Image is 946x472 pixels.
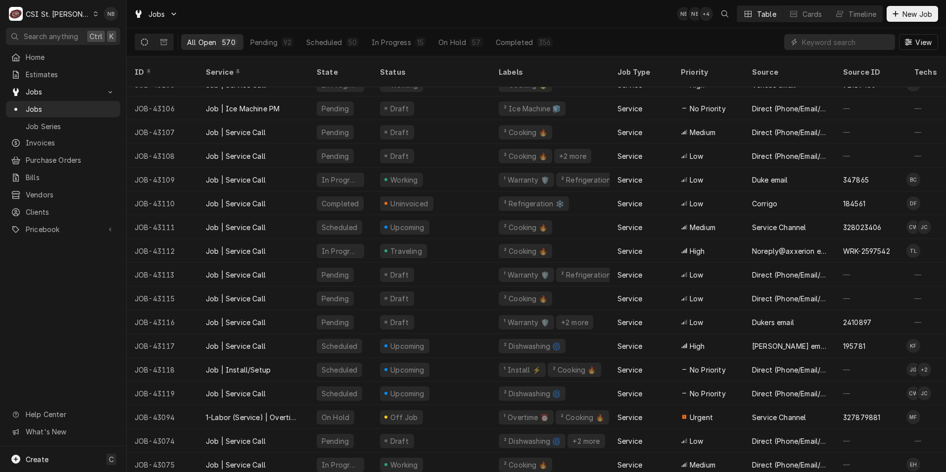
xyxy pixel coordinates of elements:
[914,67,938,77] div: Techs
[617,293,642,304] div: Service
[127,429,198,453] div: JOB-43074
[206,270,266,280] div: Job | Service Call
[26,455,48,464] span: Create
[321,270,350,280] div: Pending
[389,460,419,470] div: Working
[887,6,938,22] button: New Job
[906,196,920,210] div: DF
[913,37,934,47] span: View
[690,270,703,280] span: Low
[135,67,188,77] div: ID
[752,365,827,375] div: Direct (Phone/Email/etc.)
[127,334,198,358] div: JOB-43117
[906,339,920,353] div: Kevin Floyd's Avatar
[6,152,120,168] a: Purchase Orders
[321,246,360,256] div: In Progress
[717,6,733,22] button: Open search
[26,104,115,114] span: Jobs
[752,270,827,280] div: Direct (Phone/Email/etc.)
[6,118,120,135] a: Job Series
[843,341,865,351] div: 195781
[690,412,713,423] span: Urgent
[148,9,165,19] span: Jobs
[690,151,703,161] span: Low
[26,138,115,148] span: Invoices
[690,103,726,114] span: No Priority
[752,67,825,77] div: Source
[6,424,120,440] a: Go to What's New
[104,7,118,21] div: Nick Badolato's Avatar
[6,101,120,117] a: Jobs
[348,37,357,47] div: 50
[6,84,120,100] a: Go to Jobs
[843,222,881,233] div: 328023406
[906,363,920,377] div: Jeff George's Avatar
[617,198,642,209] div: Service
[321,222,358,233] div: Scheduled
[906,244,920,258] div: TL
[752,175,788,185] div: Duke email
[690,246,705,256] span: High
[690,460,715,470] span: Medium
[677,7,691,21] div: NB
[206,127,266,138] div: Job | Service Call
[690,341,705,351] span: High
[906,196,920,210] div: David Ford's Avatar
[389,175,419,185] div: Working
[496,37,533,47] div: Completed
[917,386,931,400] div: Jeffrey Connell's Avatar
[130,6,182,22] a: Go to Jobs
[560,270,622,280] div: ² Refrigeration ❄️
[617,151,642,161] div: Service
[688,7,702,21] div: NB
[321,341,358,351] div: Scheduled
[26,207,115,217] span: Clients
[906,173,920,187] div: BC
[699,7,713,21] div: + 4
[389,317,410,328] div: Draft
[503,293,548,304] div: ² Cooking 🔥
[752,198,777,209] div: Corrigo
[26,189,115,200] span: Vendors
[206,436,266,446] div: Job | Service Call
[803,9,822,19] div: Cards
[617,460,642,470] div: Service
[677,7,691,21] div: Nick Badolato's Avatar
[6,169,120,186] a: Bills
[321,317,350,328] div: Pending
[26,121,115,132] span: Job Series
[389,198,429,209] div: Uninvoiced
[906,458,920,472] div: EH
[503,317,550,328] div: ¹ Warranty 🛡️
[835,286,906,310] div: —
[899,34,938,50] button: View
[321,175,360,185] div: In Progress
[380,67,481,77] div: Status
[752,436,827,446] div: Direct (Phone/Email/etc.)
[503,127,548,138] div: ² Cooking 🔥
[206,246,266,256] div: Job | Service Call
[617,246,642,256] div: Service
[127,358,198,381] div: JOB-43118
[26,155,115,165] span: Purchase Orders
[6,49,120,65] a: Home
[206,388,266,399] div: Job | Service Call
[849,9,876,19] div: Timeline
[906,429,946,453] div: —
[917,363,931,377] div: + 2
[752,460,827,470] div: Direct (Phone/Email/etc.)
[321,127,350,138] div: Pending
[835,96,906,120] div: —
[503,198,565,209] div: ² Refrigeration ❄️
[389,436,410,446] div: Draft
[127,286,198,310] div: JOB-43115
[6,187,120,203] a: Vendors
[206,317,266,328] div: Job | Service Call
[835,263,906,286] div: —
[690,388,726,399] span: No Priority
[206,412,301,423] div: 1-Labor (Service) | Overtime | Incurred
[752,388,827,399] div: Direct (Phone/Email/etc.)
[752,151,827,161] div: Direct (Phone/Email/etc.)
[617,436,642,446] div: Service
[560,317,589,328] div: +2 more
